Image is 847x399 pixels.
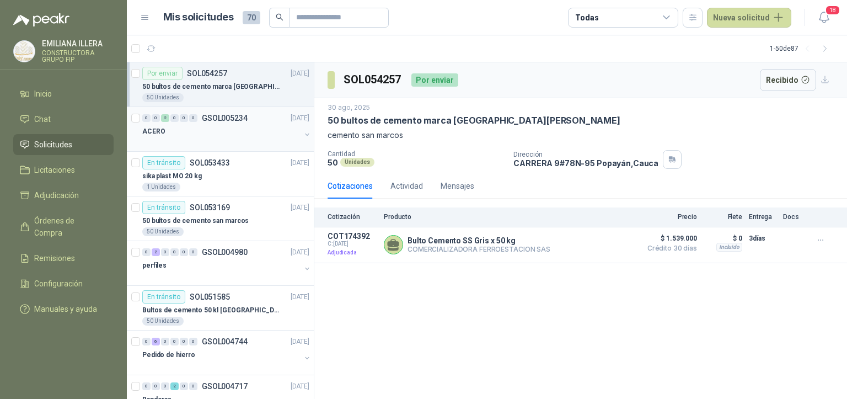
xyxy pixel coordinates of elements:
img: Logo peakr [13,13,69,26]
a: En tránsitoSOL051585[DATE] Bultos de cemento 50 kl [GEOGRAPHIC_DATA][PERSON_NAME]50 Unidades [127,286,314,331]
a: Órdenes de Compra [13,210,114,243]
h1: Mis solicitudes [163,9,234,25]
span: Órdenes de Compra [34,215,103,239]
div: En tránsito [142,290,185,304]
div: 0 [189,338,197,345]
span: Crédito 30 días [642,245,697,252]
div: 0 [170,114,179,122]
div: Por enviar [411,73,458,87]
p: perfiles [142,260,167,271]
span: 18 [825,5,840,15]
a: Inicio [13,83,114,104]
div: 1 - 50 de 87 [770,40,834,57]
div: 0 [170,248,179,256]
p: $ 0 [704,232,742,245]
p: Pedido de hierro [142,350,195,360]
p: Bulto Cemento SS Gris x 50 kg [408,236,550,245]
p: 3 días [749,232,776,245]
button: Recibido [760,69,817,91]
div: 0 [142,248,151,256]
a: Remisiones [13,248,114,269]
p: COT174392 [328,232,377,241]
span: Remisiones [34,252,75,264]
p: Cotización [328,213,377,221]
p: [DATE] [291,381,309,392]
p: Bultos de cemento 50 kl [GEOGRAPHIC_DATA][PERSON_NAME] [142,305,280,316]
span: 70 [243,11,260,24]
p: Precio [642,213,697,221]
div: 0 [189,248,197,256]
div: Incluido [716,243,742,252]
p: GSOL004980 [202,248,248,256]
div: 6 [152,338,160,345]
p: [DATE] [291,113,309,124]
a: Chat [13,109,114,130]
a: Licitaciones [13,159,114,180]
p: CARRERA 9#78N-95 Popayán , Cauca [513,158,658,168]
p: Dirección [513,151,658,158]
p: EMILIANA ILLERA [42,40,114,47]
div: 2 [170,382,179,390]
span: Licitaciones [34,164,75,176]
div: Por enviar [142,67,183,80]
div: 0 [180,382,188,390]
a: 0 2 0 0 0 0 GSOL004980[DATE] perfiles [142,246,312,281]
p: cemento san marcos [328,129,834,141]
span: Solicitudes [34,139,72,151]
div: 50 Unidades [142,227,184,236]
span: Chat [34,113,51,125]
p: 30 ago, 2025 [328,103,370,113]
p: 50 bultos de cemento san marcos [142,216,249,226]
div: Todas [575,12,598,24]
div: 0 [170,338,179,345]
p: Entrega [749,213,776,221]
p: [DATE] [291,292,309,302]
a: Solicitudes [13,134,114,155]
p: Cantidad [328,150,505,158]
p: [DATE] [291,203,309,213]
a: Configuración [13,273,114,294]
div: En tránsito [142,156,185,169]
p: [DATE] [291,247,309,258]
div: 0 [161,338,169,345]
div: En tránsito [142,201,185,214]
div: Cotizaciones [328,180,373,192]
div: 0 [152,114,160,122]
p: [DATE] [291,337,309,347]
a: 0 6 0 0 0 0 GSOL004744[DATE] Pedido de hierro [142,335,312,370]
p: Producto [384,213,635,221]
div: 2 [152,248,160,256]
div: 1 Unidades [142,183,180,191]
a: Por enviarSOL054257[DATE] 50 bultos de cemento marca [GEOGRAPHIC_DATA][PERSON_NAME]50 Unidades [127,62,314,107]
span: Manuales y ayuda [34,303,97,315]
p: CONSTRUCTORA GRUPO FIP [42,50,114,63]
p: 50 bultos de cemento marca [GEOGRAPHIC_DATA][PERSON_NAME] [142,82,280,92]
a: En tránsitoSOL053169[DATE] 50 bultos de cemento san marcos50 Unidades [127,196,314,241]
div: 50 Unidades [142,93,184,102]
div: 0 [189,382,197,390]
div: Actividad [390,180,423,192]
div: 0 [180,248,188,256]
p: Flete [704,213,742,221]
p: SOL051585 [190,293,230,301]
p: GSOL004717 [202,382,248,390]
img: Company Logo [14,41,35,62]
div: 0 [142,338,151,345]
div: 0 [142,382,151,390]
a: En tránsitoSOL053433[DATE] sika plast MO 20 kg1 Unidades [127,152,314,196]
a: Manuales y ayuda [13,299,114,320]
p: SOL053169 [190,204,230,211]
a: Adjudicación [13,185,114,206]
div: 2 [161,114,169,122]
div: 0 [180,338,188,345]
div: Unidades [340,158,374,167]
div: 50 Unidades [142,317,184,326]
div: 0 [180,114,188,122]
button: Nueva solicitud [707,8,791,28]
div: Mensajes [441,180,474,192]
p: GSOL004744 [202,338,248,345]
p: SOL054257 [187,70,227,77]
p: 50 bultos de cemento marca [GEOGRAPHIC_DATA][PERSON_NAME] [328,115,620,126]
p: Docs [783,213,805,221]
p: Adjudicada [328,247,377,258]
